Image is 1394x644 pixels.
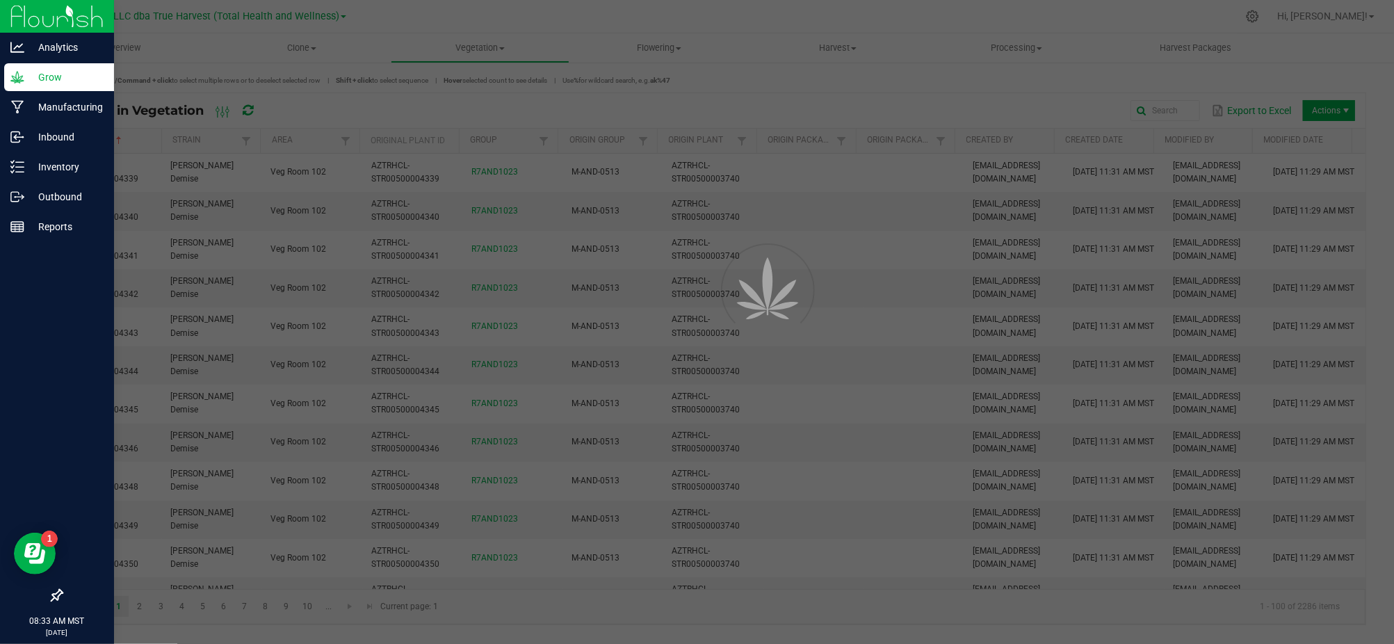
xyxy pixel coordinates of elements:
[41,531,58,547] iframe: Resource center unread badge
[10,40,24,54] inline-svg: Analytics
[24,99,108,115] p: Manufacturing
[10,160,24,174] inline-svg: Inventory
[24,129,108,145] p: Inbound
[6,615,108,627] p: 08:33 AM MST
[10,130,24,144] inline-svg: Inbound
[24,69,108,86] p: Grow
[14,533,56,574] iframe: Resource center
[10,190,24,204] inline-svg: Outbound
[10,100,24,114] inline-svg: Manufacturing
[10,70,24,84] inline-svg: Grow
[24,188,108,205] p: Outbound
[24,218,108,235] p: Reports
[6,627,108,638] p: [DATE]
[10,220,24,234] inline-svg: Reports
[24,39,108,56] p: Analytics
[24,159,108,175] p: Inventory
